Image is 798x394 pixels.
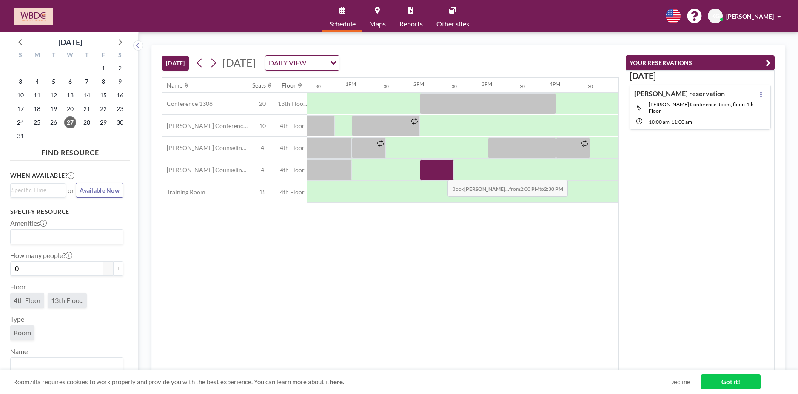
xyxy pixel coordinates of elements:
span: DAILY VIEW [267,57,308,68]
button: [DATE] [162,56,189,71]
span: Sunday, August 31, 2025 [14,130,26,142]
div: S [111,50,128,61]
span: 13th Floo... [51,296,83,305]
span: Conference 1308 [162,100,213,108]
h3: [DATE] [630,71,771,81]
label: Floor [10,283,26,291]
div: 4PM [550,81,560,87]
span: 11:00 AM [671,119,692,125]
span: Wednesday, August 6, 2025 [64,76,76,88]
span: 20 [248,100,277,108]
span: Friday, August 15, 2025 [97,89,109,101]
button: Available Now [76,183,123,198]
span: [DATE] [222,56,256,69]
span: 15 [248,188,277,196]
div: F [95,50,111,61]
span: Saturday, August 23, 2025 [114,103,126,115]
span: or [68,186,74,195]
span: Monday, August 18, 2025 [31,103,43,115]
span: 4th Floor [277,122,307,130]
span: Tuesday, August 26, 2025 [48,116,60,128]
div: W [62,50,79,61]
span: 4th Floor [277,144,307,152]
div: Search for option [11,230,123,244]
div: 30 [520,84,525,89]
b: 2:30 PM [544,186,563,192]
span: 10 [248,122,277,130]
span: Wednesday, August 20, 2025 [64,103,76,115]
div: 2PM [413,81,424,87]
div: Search for option [265,56,339,70]
span: - [670,119,671,125]
span: Wednesday, August 27, 2025 [64,116,76,128]
b: [PERSON_NAME]... [464,186,509,192]
b: 2:00 PM [520,186,539,192]
span: Wednesday, August 13, 2025 [64,89,76,101]
span: Thursday, August 21, 2025 [81,103,93,115]
button: YOUR RESERVATIONS [626,55,775,70]
input: Search for option [11,360,118,371]
span: 4th Floor [277,166,307,174]
span: Marx Conference Room, floor: 4th Floor [649,101,754,114]
div: 5PM [618,81,628,87]
span: Other sites [436,20,469,27]
span: 4th Floor [277,188,307,196]
span: Room [14,329,31,337]
span: Sunday, August 24, 2025 [14,116,26,128]
span: Tuesday, August 5, 2025 [48,76,60,88]
span: [PERSON_NAME] Counseling Room [162,166,248,174]
div: Search for option [11,358,123,372]
span: Monday, August 25, 2025 [31,116,43,128]
span: Reports [399,20,423,27]
span: KG [711,12,720,20]
label: Amenities [10,219,47,227]
span: Saturday, August 9, 2025 [114,76,126,88]
span: Monday, August 11, 2025 [31,89,43,101]
button: - [103,261,113,276]
div: Seats [252,82,266,89]
span: [PERSON_NAME] Conference Room [162,122,248,130]
span: Training Room [162,188,205,196]
div: T [46,50,62,61]
span: 10:00 AM [649,119,670,125]
div: M [29,50,46,61]
span: Maps [369,20,386,27]
h3: Specify resource [10,208,123,215]
h4: FIND RESOURCE [10,145,130,157]
span: Friday, August 8, 2025 [97,76,109,88]
div: Search for option [11,184,66,196]
input: Search for option [11,185,61,195]
button: + [113,261,123,276]
a: Decline [669,378,690,386]
span: Monday, August 4, 2025 [31,76,43,88]
span: Roomzilla requires cookies to work properly and provide you with the best experience. You can lea... [13,378,669,386]
span: Sunday, August 10, 2025 [14,89,26,101]
div: S [12,50,29,61]
span: Saturday, August 16, 2025 [114,89,126,101]
label: Type [10,315,24,323]
span: Friday, August 29, 2025 [97,116,109,128]
a: Got it! [701,374,761,389]
span: Tuesday, August 19, 2025 [48,103,60,115]
span: Available Now [80,187,120,194]
span: Thursday, August 14, 2025 [81,89,93,101]
label: How many people? [10,251,72,260]
input: Search for option [309,57,325,68]
div: 3PM [482,81,492,87]
span: Saturday, August 30, 2025 [114,116,126,128]
span: 4th Floor [14,296,41,305]
input: Search for option [11,231,118,242]
span: Saturday, August 2, 2025 [114,62,126,74]
a: here. [330,378,344,385]
div: Name [167,82,182,89]
span: Book from to [447,180,568,197]
div: 30 [316,84,321,89]
div: T [78,50,95,61]
span: [PERSON_NAME] Counseling Room [162,144,248,152]
span: Sunday, August 3, 2025 [14,76,26,88]
h4: [PERSON_NAME] reservation [634,89,725,98]
div: 30 [384,84,389,89]
span: 4 [248,144,277,152]
span: Thursday, August 7, 2025 [81,76,93,88]
span: Sunday, August 17, 2025 [14,103,26,115]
